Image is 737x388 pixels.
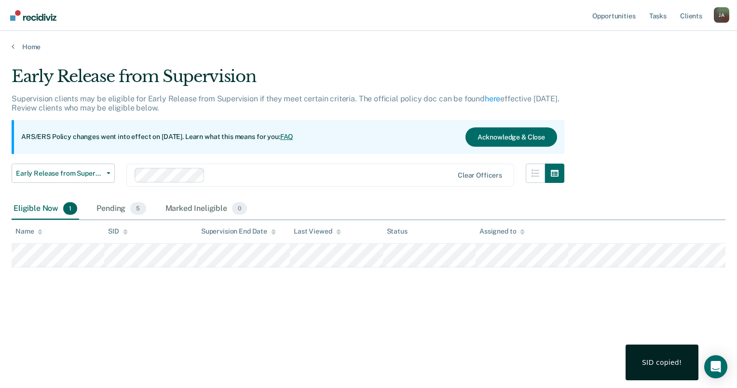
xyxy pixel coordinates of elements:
[714,7,729,23] button: Profile dropdown button
[714,7,729,23] div: J A
[479,227,525,236] div: Assigned to
[232,202,247,215] span: 0
[12,164,115,183] button: Early Release from Supervision
[12,198,79,220] div: Eligible Now1
[16,169,103,178] span: Early Release from Supervision
[95,198,148,220] div: Pending5
[12,94,560,112] p: Supervision clients may be eligible for Early Release from Supervision if they meet certain crite...
[12,67,564,94] div: Early Release from Supervision
[15,227,42,236] div: Name
[465,127,557,147] button: Acknowledge & Close
[201,227,276,236] div: Supervision End Date
[280,133,294,140] a: FAQ
[458,171,502,180] div: Clear officers
[10,10,56,21] img: Recidiviz
[21,132,293,142] p: ARS/ERS Policy changes went into effect on [DATE]. Learn what this means for you:
[164,198,249,220] div: Marked Ineligible0
[12,42,725,51] a: Home
[294,227,341,236] div: Last Viewed
[108,227,128,236] div: SID
[387,227,408,236] div: Status
[485,94,500,103] a: here
[704,355,727,378] div: Open Intercom Messenger
[130,202,146,215] span: 5
[642,358,682,367] div: SID copied!
[63,202,77,215] span: 1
